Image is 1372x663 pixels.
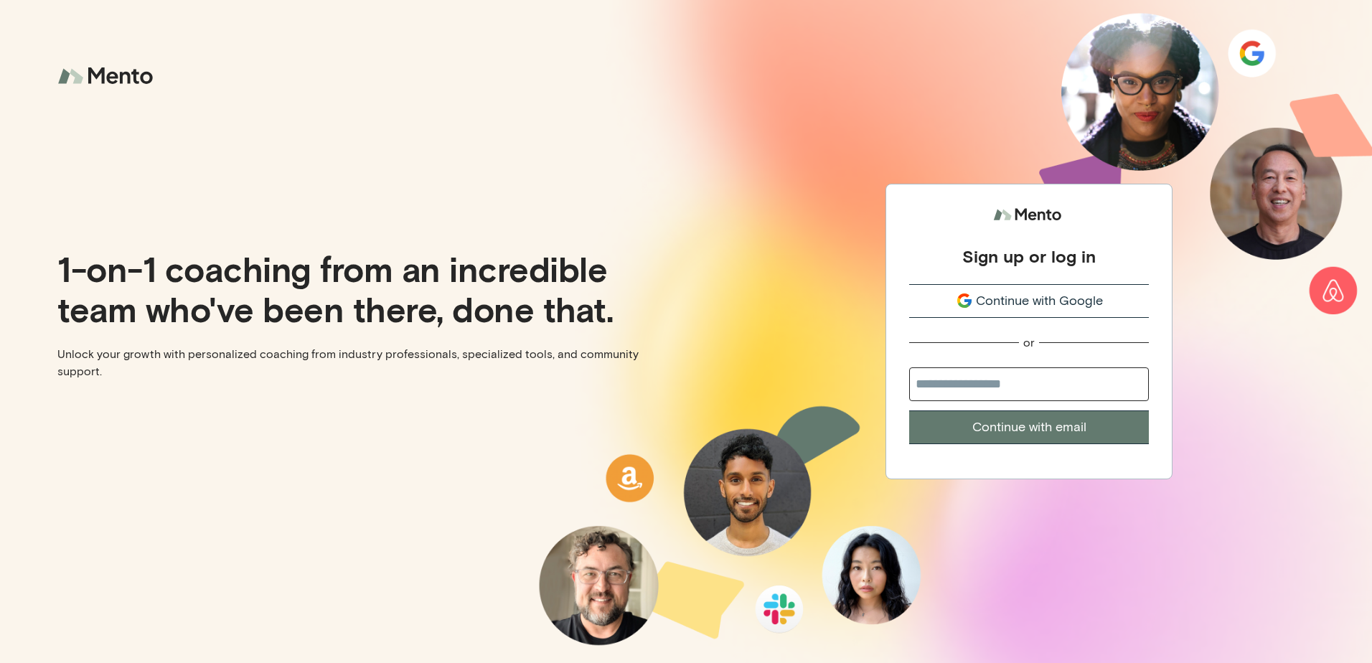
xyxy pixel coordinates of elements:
[57,346,675,380] p: Unlock your growth with personalized coaching from industry professionals, specialized tools, and...
[909,410,1149,444] button: Continue with email
[57,57,158,95] img: logo
[57,248,675,329] p: 1-on-1 coaching from an incredible team who've been there, done that.
[993,202,1065,228] img: logo.svg
[909,284,1149,318] button: Continue with Google
[1023,335,1035,350] div: or
[976,291,1103,311] span: Continue with Google
[962,245,1096,267] div: Sign up or log in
